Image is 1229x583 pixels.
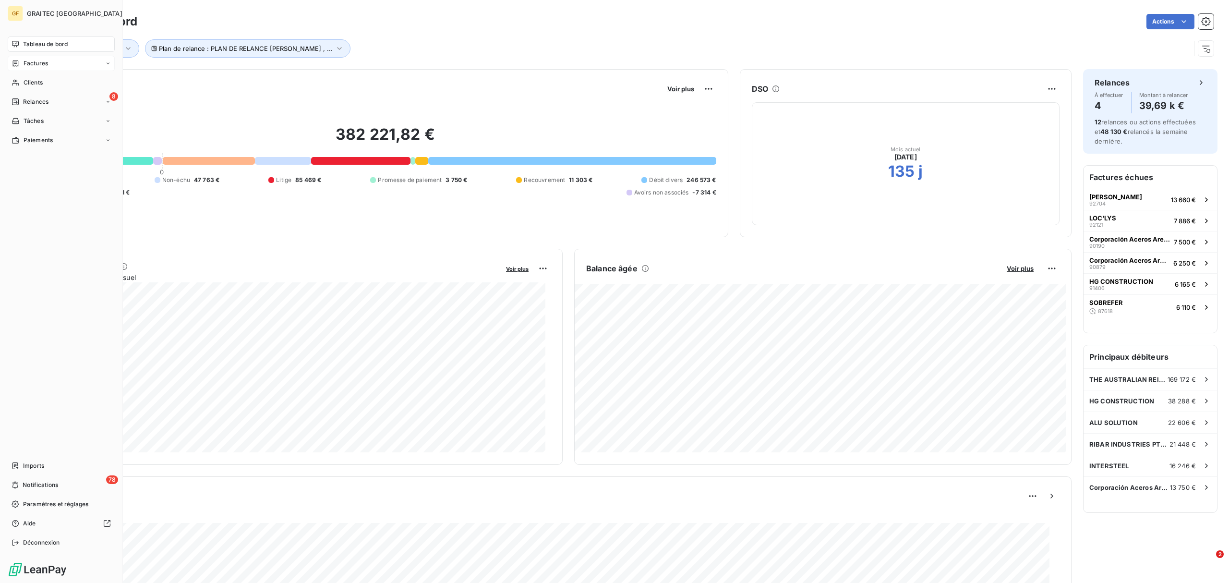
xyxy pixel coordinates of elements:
h6: Principaux débiteurs [1084,345,1217,368]
span: Recouvrement [524,176,565,184]
span: 6 110 € [1176,304,1196,311]
h6: Relances [1095,77,1130,88]
span: 92121 [1089,222,1103,228]
div: GF [8,6,23,21]
span: Tableau de bord [23,40,68,49]
span: 169 172 € [1168,376,1196,383]
span: 13 660 € [1171,196,1196,204]
span: Mois actuel [891,146,921,152]
h4: 4 [1095,98,1123,113]
span: Corporación Aceros Arequipa SA [1089,235,1170,243]
span: 3 750 € [446,176,467,184]
span: GRAITEC [GEOGRAPHIC_DATA] [27,10,122,17]
span: 7 886 € [1174,217,1196,225]
span: Plan de relance : PLAN DE RELANCE [PERSON_NAME] , ... [159,45,333,52]
h6: Balance âgée [586,263,638,274]
span: 12 [1095,118,1101,126]
h4: 39,69 k € [1139,98,1188,113]
span: HG CONSTRUCTION [1089,397,1154,405]
span: 0 [160,168,164,176]
button: Voir plus [664,85,697,93]
span: [DATE] [894,152,917,162]
span: Notifications [23,481,58,489]
a: Aide [8,516,115,531]
span: Voir plus [506,266,529,272]
button: Plan de relance : PLAN DE RELANCE [PERSON_NAME] , ... [145,39,350,58]
button: [PERSON_NAME]9270413 660 € [1084,189,1217,210]
span: 22 606 € [1168,419,1196,426]
span: Relances [23,97,48,106]
span: Voir plus [667,85,694,93]
span: Litige [276,176,291,184]
span: Avoirs non associés [634,188,689,197]
span: 246 573 € [687,176,716,184]
button: Corporación Aceros Arequipa SA908796 250 € [1084,252,1217,273]
span: Voir plus [1007,265,1034,272]
span: Déconnexion [23,538,60,547]
span: 13 750 € [1170,484,1196,491]
span: Chiffre d'affaires mensuel [54,272,499,282]
button: Corporación Aceros Arequipa SA901907 500 € [1084,231,1217,252]
span: 48 130 € [1100,128,1127,135]
span: Corporación Aceros Arequipa SA [1089,484,1170,491]
span: À effectuer [1095,92,1123,98]
span: 78 [106,475,118,484]
h2: 382 221,82 € [54,125,716,154]
span: 2 [1216,550,1224,558]
span: Clients [24,78,43,87]
span: 6 165 € [1175,280,1196,288]
span: 85 469 € [295,176,321,184]
span: RIBAR INDUSTRIES PTE LTD [1089,440,1169,448]
span: 11 303 € [569,176,592,184]
span: HG CONSTRUCTION [1089,278,1153,285]
span: 16 246 € [1169,462,1196,470]
span: ALU SOLUTION [1089,419,1138,426]
span: 90190 [1089,243,1105,249]
span: -7 314 € [692,188,716,197]
span: Aide [23,519,36,528]
img: Logo LeanPay [8,562,67,577]
span: Tâches [24,117,44,125]
h2: 135 [888,162,915,181]
span: Montant à relancer [1139,92,1188,98]
span: 90879 [1089,264,1106,270]
h2: j [918,162,923,181]
span: INTERSTEEL [1089,462,1129,470]
span: relances ou actions effectuées et relancés la semaine dernière. [1095,118,1196,145]
button: SOBREFER876186 110 € [1084,294,1217,319]
span: 92704 [1089,201,1106,206]
iframe: Intercom live chat [1196,550,1219,573]
span: 47 763 € [194,176,219,184]
span: Imports [23,462,44,470]
span: 91406 [1089,285,1105,291]
span: Débit divers [649,176,683,184]
button: Voir plus [503,264,531,273]
button: HG CONSTRUCTION914066 165 € [1084,273,1217,294]
span: [PERSON_NAME] [1089,193,1142,201]
span: THE AUSTRALIAN REINFORCING COMPANY [1089,376,1168,383]
span: Factures [24,59,48,68]
h6: Factures échues [1084,166,1217,189]
span: SOBREFER [1089,299,1123,306]
span: 21 448 € [1169,440,1196,448]
span: 8 [109,92,118,101]
span: LOC'LYS [1089,214,1116,222]
span: Paramètres et réglages [23,500,88,509]
span: 87618 [1098,308,1113,314]
span: Paiements [24,136,53,145]
span: Corporación Aceros Arequipa SA [1089,256,1169,264]
button: Voir plus [1004,264,1036,273]
span: Promesse de paiement [378,176,442,184]
h6: DSO [752,83,768,95]
span: 7 500 € [1174,238,1196,246]
span: Non-échu [162,176,190,184]
button: LOC'LYS921217 886 € [1084,210,1217,231]
span: 6 250 € [1173,259,1196,267]
button: Actions [1146,14,1194,29]
span: 38 288 € [1168,397,1196,405]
